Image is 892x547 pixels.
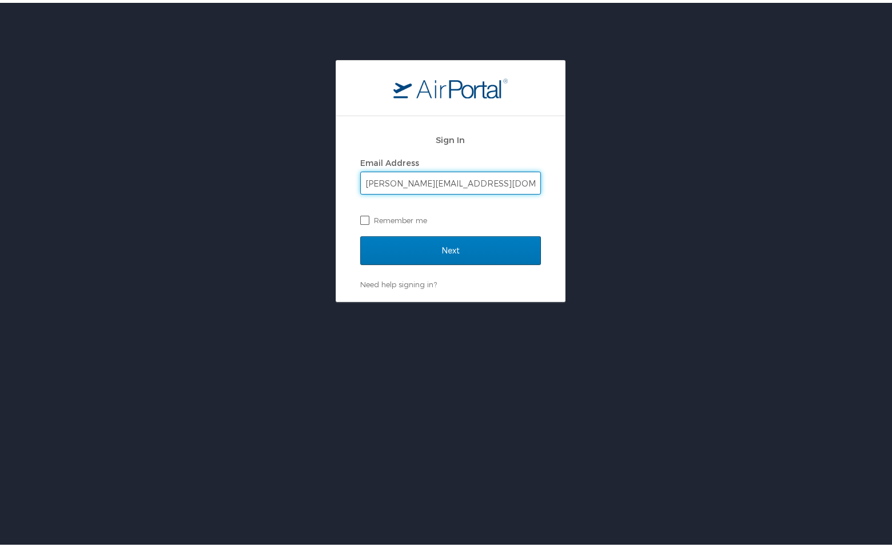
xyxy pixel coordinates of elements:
label: Email Address [360,155,419,165]
a: Need help signing in? [360,277,437,286]
img: logo [393,75,508,96]
label: Remember me [360,209,541,226]
input: Next [360,233,541,262]
h2: Sign In [360,130,541,144]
